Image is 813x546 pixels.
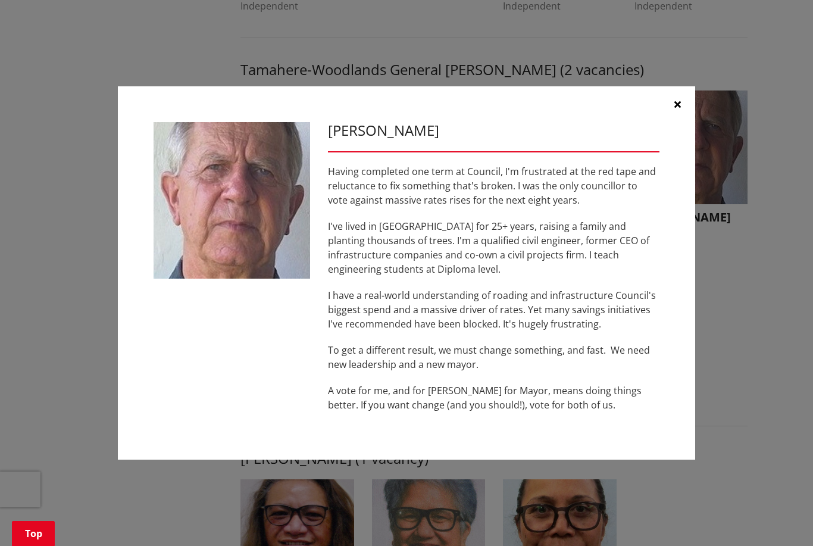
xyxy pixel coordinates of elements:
p: I have a real-world understanding of roading and infrastructure Council's biggest spend and a mas... [328,288,659,331]
p: I've lived in [GEOGRAPHIC_DATA] for 25+ years, raising a family and planting thousands of trees. ... [328,219,659,276]
img: WO-W-TW__KEIR_M__PTTJq [154,122,310,279]
p: Having completed one term at Council, I'm frustrated at the red tape and reluctance to fix someth... [328,164,659,207]
a: Top [12,521,55,546]
h3: [PERSON_NAME] [328,122,659,139]
p: A vote for me, and for [PERSON_NAME] for Mayor, means doing things better. If you want change (an... [328,383,659,412]
iframe: Messenger Launcher [758,496,801,539]
p: To get a different result, we must change something, and fast. We need new leadership and a new m... [328,343,659,372]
